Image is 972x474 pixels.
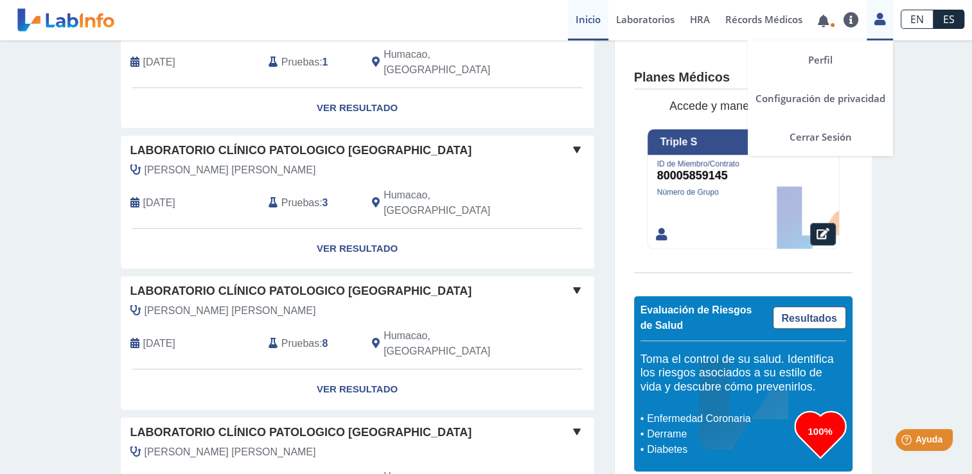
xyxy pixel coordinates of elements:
[130,283,472,300] span: Laboratorio Clínico Patologico [GEOGRAPHIC_DATA]
[323,197,328,208] b: 3
[145,162,316,178] span: Fernandez Brito, Luis
[773,306,846,329] a: Resultados
[145,444,316,460] span: Pacheco Imbert, Carlos
[644,442,795,457] li: Diabetes
[145,303,316,319] span: Fernandez Brito, Luis
[281,55,319,70] span: Pruebas
[748,118,893,156] a: Cerrar Sesión
[121,229,594,269] a: Ver Resultado
[858,424,958,460] iframe: Help widget launcher
[259,328,362,359] div: :
[384,47,526,78] span: Humacao, PR
[259,47,362,78] div: :
[641,304,752,331] span: Evaluación de Riesgos de Salud
[281,195,319,211] span: Pruebas
[259,188,362,218] div: :
[143,336,175,351] span: 2023-01-09
[121,88,594,128] a: Ver Resultado
[384,328,526,359] span: Humacao, PR
[795,423,846,439] h3: 100%
[641,353,846,394] h5: Toma el control de su salud. Identifica los riesgos asociados a su estilo de vida y descubre cómo...
[130,142,472,159] span: Laboratorio Clínico Patologico [GEOGRAPHIC_DATA]
[901,10,933,29] a: EN
[748,79,893,118] a: Configuración de privacidad
[143,55,175,70] span: 2023-06-08
[130,424,472,441] span: Laboratorio Clínico Patologico [GEOGRAPHIC_DATA]
[143,195,175,211] span: 2023-06-05
[323,338,328,349] b: 8
[634,70,730,85] h4: Planes Médicos
[644,426,795,442] li: Derrame
[281,336,319,351] span: Pruebas
[748,40,893,79] a: Perfil
[690,13,710,26] span: HRA
[384,188,526,218] span: Humacao, PR
[669,100,817,112] span: Accede y maneja sus planes
[121,369,594,410] a: Ver Resultado
[644,411,795,426] li: Enfermedad Coronaria
[323,57,328,67] b: 1
[933,10,964,29] a: ES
